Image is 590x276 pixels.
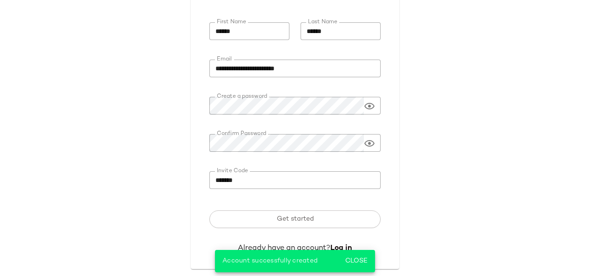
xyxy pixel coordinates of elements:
span: Already have an account? [238,244,330,252]
span: Close [345,257,368,265]
button: Close [341,253,371,269]
a: Log in [330,244,352,252]
button: Get started [209,210,381,228]
span: Account successfully created [222,257,318,264]
span: Get started [276,215,314,223]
